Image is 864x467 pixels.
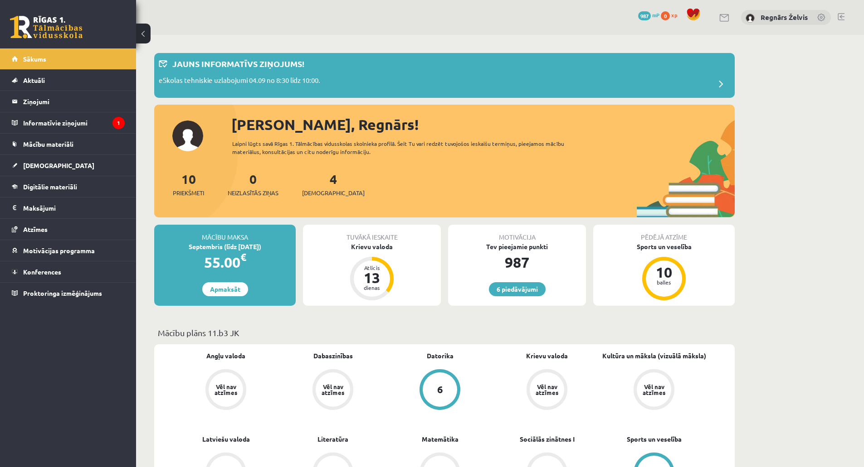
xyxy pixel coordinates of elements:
a: Krievu valoda Atlicis 13 dienas [303,242,441,302]
span: Atzīmes [23,225,48,233]
legend: Maksājumi [23,197,125,218]
a: Sports un veselība 10 balles [593,242,735,302]
span: Neizlasītās ziņas [228,188,278,197]
a: Motivācijas programma [12,240,125,261]
div: Tev pieejamie punkti [448,242,586,251]
div: Vēl nav atzīmes [641,384,667,395]
a: 0Neizlasītās ziņas [228,171,278,197]
div: Vēl nav atzīmes [213,384,239,395]
span: Digitālie materiāli [23,183,77,191]
div: Motivācija [448,225,586,242]
img: Regnārs Želvis [746,14,755,23]
span: Proktoringa izmēģinājums [23,289,102,297]
span: 0 [661,11,670,20]
a: Kultūra un māksla (vizuālā māksla) [602,351,706,361]
div: Vēl nav atzīmes [534,384,560,395]
span: xp [671,11,677,19]
a: Sports un veselība [627,434,682,444]
span: Konferences [23,268,61,276]
a: Vēl nav atzīmes [600,369,708,412]
div: 10 [650,265,678,279]
a: 4[DEMOGRAPHIC_DATA] [302,171,365,197]
a: Dabaszinības [313,351,353,361]
div: Septembris (līdz [DATE]) [154,242,296,251]
a: Vēl nav atzīmes [172,369,279,412]
a: Sociālās zinātnes I [520,434,575,444]
div: Atlicis [358,265,386,270]
div: Krievu valoda [303,242,441,251]
a: Vēl nav atzīmes [493,369,600,412]
a: Jauns informatīvs ziņojums! eSkolas tehniskie uzlabojumi 04.09 no 8:30 līdz 10:00. [159,58,730,93]
span: Motivācijas programma [23,246,95,255]
div: dienas [358,285,386,290]
span: Priekšmeti [173,188,204,197]
a: 10Priekšmeti [173,171,204,197]
div: Sports un veselība [593,242,735,251]
a: Latviešu valoda [202,434,250,444]
div: Vēl nav atzīmes [320,384,346,395]
div: 55.00 [154,251,296,273]
span: Aktuāli [23,76,45,84]
a: Maksājumi [12,197,125,218]
a: Informatīvie ziņojumi1 [12,112,125,133]
p: eSkolas tehniskie uzlabojumi 04.09 no 8:30 līdz 10:00. [159,75,320,88]
span: [DEMOGRAPHIC_DATA] [23,161,94,169]
a: Mācību materiāli [12,134,125,154]
div: Pēdējā atzīme [593,225,735,242]
a: 6 piedāvājumi [489,282,546,296]
a: 6 [386,369,493,412]
a: Aktuāli [12,70,125,91]
a: Apmaksāt [202,282,248,296]
a: Proktoringa izmēģinājums [12,283,125,303]
a: Konferences [12,261,125,282]
span: Sākums [23,55,46,63]
span: 987 [638,11,651,20]
legend: Ziņojumi [23,91,125,112]
a: Rīgas 1. Tālmācības vidusskola [10,16,83,39]
a: Ziņojumi [12,91,125,112]
a: Matemātika [422,434,459,444]
a: Krievu valoda [526,351,568,361]
a: Datorika [427,351,454,361]
div: Mācību maksa [154,225,296,242]
span: Mācību materiāli [23,140,73,148]
div: 6 [437,385,443,395]
div: balles [650,279,678,285]
div: Laipni lūgts savā Rīgas 1. Tālmācības vidusskolas skolnieka profilā. Šeit Tu vari redzēt tuvojošo... [232,140,581,156]
a: Angļu valoda [206,351,245,361]
span: [DEMOGRAPHIC_DATA] [302,188,365,197]
div: Tuvākā ieskaite [303,225,441,242]
a: Regnārs Želvis [761,13,808,22]
a: Digitālie materiāli [12,176,125,197]
div: 13 [358,270,386,285]
span: € [240,250,246,264]
a: 987 mP [638,11,659,19]
p: Jauns informatīvs ziņojums! [172,58,304,70]
a: Atzīmes [12,219,125,240]
a: Vēl nav atzīmes [279,369,386,412]
div: [PERSON_NAME], Regnārs! [231,114,735,135]
a: 0 xp [661,11,682,19]
p: Mācību plāns 11.b3 JK [158,327,731,339]
a: Sākums [12,48,125,69]
span: mP [652,11,659,19]
legend: Informatīvie ziņojumi [23,112,125,133]
a: [DEMOGRAPHIC_DATA] [12,155,125,176]
a: Literatūra [317,434,348,444]
div: 987 [448,251,586,273]
i: 1 [112,117,125,129]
